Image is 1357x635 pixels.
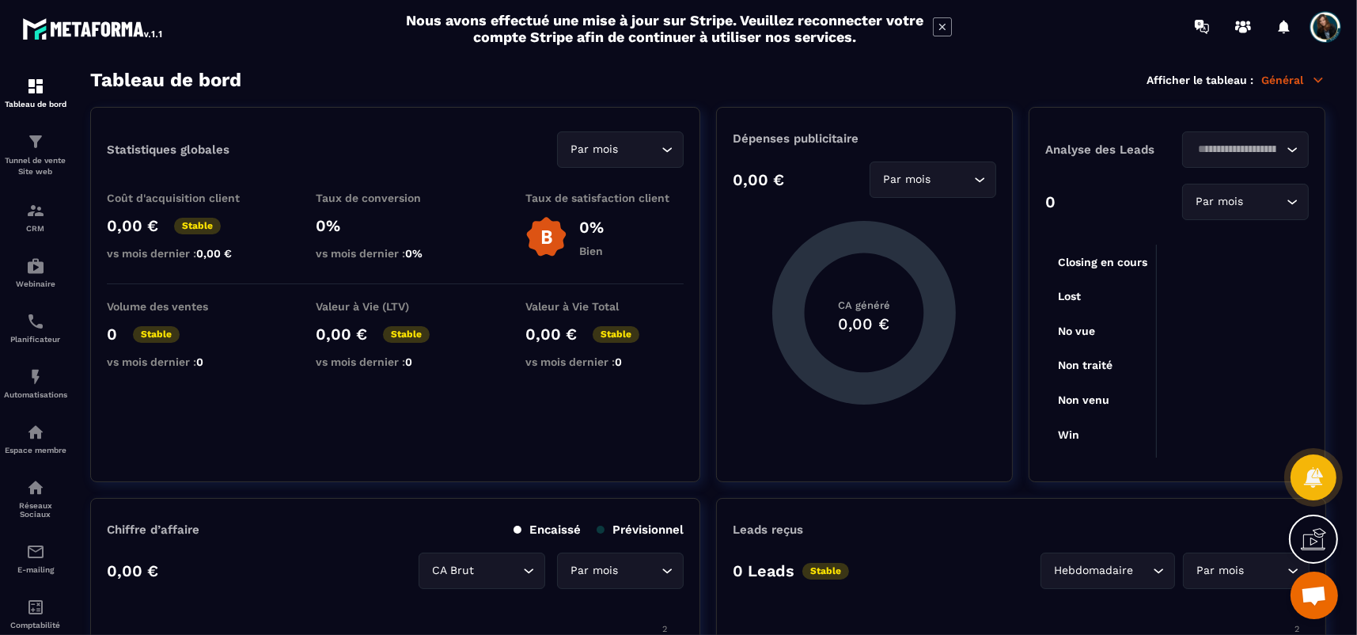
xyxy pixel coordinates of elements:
[405,247,423,260] span: 0%
[593,326,639,343] p: Stable
[26,478,45,497] img: social-network
[107,561,158,580] p: 0,00 €
[107,143,229,157] p: Statistiques globales
[1058,394,1109,406] tspan: Non venu
[4,466,67,530] a: social-networksocial-networkRéseaux Sociaux
[579,245,604,257] p: Bien
[557,553,684,589] div: Search for option
[26,367,45,386] img: automations
[107,325,117,344] p: 0
[26,542,45,561] img: email
[383,326,430,343] p: Stable
[4,300,67,356] a: schedulerschedulerPlanificateur
[478,562,519,580] input: Search for option
[4,120,67,189] a: formationformationTunnel de vente Site web
[4,224,67,233] p: CRM
[4,565,67,574] p: E-mailing
[1040,553,1175,589] div: Search for option
[1058,428,1079,441] tspan: Win
[1051,562,1137,580] span: Hebdomadaire
[880,171,934,188] span: Par mois
[567,141,622,158] span: Par mois
[4,446,67,454] p: Espace membre
[26,598,45,617] img: accountant
[133,326,180,343] p: Stable
[419,553,545,589] div: Search for option
[1248,562,1283,580] input: Search for option
[579,218,604,237] p: 0%
[26,312,45,331] img: scheduler
[1147,74,1253,86] p: Afficher le tableau :
[870,162,996,198] div: Search for option
[1183,553,1310,589] div: Search for option
[934,171,970,188] input: Search for option
[4,390,67,399] p: Automatisations
[1058,256,1147,269] tspan: Closing en cours
[1137,562,1149,580] input: Search for option
[4,501,67,519] p: Réseaux Sociaux
[597,523,684,537] p: Prévisionnel
[405,356,412,368] span: 0
[4,189,67,245] a: formationformationCRM
[1058,325,1095,337] tspan: No vue
[1261,73,1325,87] p: Général
[1192,141,1283,158] input: Search for option
[316,247,474,260] p: vs mois dernier :
[22,14,165,43] img: logo
[622,141,658,158] input: Search for option
[316,325,367,344] p: 0,00 €
[1058,290,1081,302] tspan: Lost
[406,12,925,45] h2: Nous avons effectué une mise à jour sur Stripe. Veuillez reconnecter votre compte Stripe afin de ...
[662,624,667,634] tspan: 2
[4,356,67,411] a: automationsautomationsAutomatisations
[525,192,684,204] p: Taux de satisfaction client
[107,192,265,204] p: Coût d'acquisition client
[316,356,474,368] p: vs mois dernier :
[525,300,684,313] p: Valeur à Vie Total
[1295,624,1300,634] tspan: 2
[4,65,67,120] a: formationformationTableau de bord
[107,300,265,313] p: Volume des ventes
[733,131,996,146] p: Dépenses publicitaire
[622,562,658,580] input: Search for option
[615,356,622,368] span: 0
[429,562,478,580] span: CA Brut
[26,201,45,220] img: formation
[525,216,567,258] img: b-badge-o.b3b20ee6.svg
[107,523,199,537] p: Chiffre d’affaire
[4,335,67,344] p: Planificateur
[1182,184,1309,220] div: Search for option
[107,247,265,260] p: vs mois dernier :
[4,100,67,108] p: Tableau de bord
[733,561,794,580] p: 0 Leads
[733,170,784,189] p: 0,00 €
[1192,193,1247,211] span: Par mois
[90,69,241,91] h3: Tableau de bord
[107,356,265,368] p: vs mois dernier :
[733,523,803,537] p: Leads reçus
[802,563,849,580] p: Stable
[4,155,67,177] p: Tunnel de vente Site web
[26,77,45,96] img: formation
[316,192,474,204] p: Taux de conversion
[1291,572,1338,619] div: Ouvrir le chat
[1182,131,1309,168] div: Search for option
[316,216,474,235] p: 0%
[4,279,67,288] p: Webinaire
[525,356,684,368] p: vs mois dernier :
[1045,143,1177,157] p: Analyse des Leads
[196,247,232,260] span: 0,00 €
[316,300,474,313] p: Valeur à Vie (LTV)
[196,356,203,368] span: 0
[1193,562,1248,580] span: Par mois
[1247,193,1283,211] input: Search for option
[174,218,221,234] p: Stable
[525,325,577,344] p: 0,00 €
[4,411,67,466] a: automationsautomationsEspace membre
[26,423,45,442] img: automations
[1045,192,1056,211] p: 0
[514,523,581,537] p: Encaissé
[107,216,158,235] p: 0,00 €
[26,132,45,151] img: formation
[4,530,67,586] a: emailemailE-mailing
